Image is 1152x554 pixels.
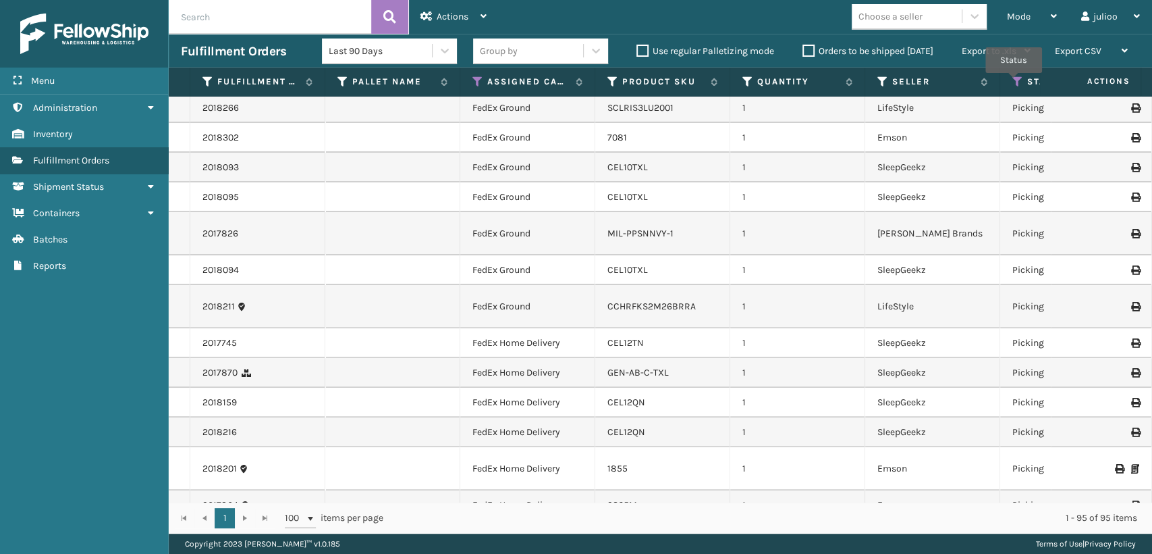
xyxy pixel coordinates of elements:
[865,447,1000,490] td: Emson
[1131,368,1139,378] i: Print Label
[460,447,595,490] td: FedEx Home Delivery
[757,76,839,88] label: Quantity
[607,499,637,511] a: 2365M
[460,285,595,328] td: FedEx Ground
[1055,45,1101,57] span: Export CSV
[865,358,1000,388] td: SleepGeekz
[730,93,865,123] td: 1
[730,418,865,447] td: 1
[202,101,239,115] a: 2018266
[31,75,55,86] span: Menu
[1131,398,1139,407] i: Print Label
[402,511,1137,525] div: 1 - 95 of 95 items
[865,388,1000,418] td: SleepGeekz
[1000,93,1135,123] td: Picking
[437,11,468,22] span: Actions
[865,328,1000,358] td: SleepGeekz
[460,358,595,388] td: FedEx Home Delivery
[202,499,238,512] a: 2017804
[865,182,1000,212] td: SleepGeekz
[33,260,66,272] span: Reports
[217,76,299,88] label: Fulfillment Order Id
[33,128,73,140] span: Inventory
[636,45,774,57] label: Use regular Palletizing mode
[622,76,704,88] label: Product SKU
[730,447,865,490] td: 1
[607,426,645,438] a: CEL12QN
[1131,229,1139,238] i: Print Label
[607,301,696,312] a: CCHRFKS2M26BRRA
[33,207,80,219] span: Containers
[1000,285,1135,328] td: Picking
[202,300,235,313] a: 2018211
[730,182,865,212] td: 1
[460,418,595,447] td: FedEx Home Delivery
[202,227,238,241] a: 2017826
[460,328,595,358] td: FedEx Home Delivery
[607,264,648,276] a: CEL10TXL
[1131,464,1139,474] i: Print Packing Slip
[460,93,595,123] td: FedEx Ground
[607,463,628,474] a: 1855
[460,123,595,153] td: FedEx Ground
[202,263,239,277] a: 2018094
[730,123,865,153] td: 1
[480,44,518,58] div: Group by
[1131,302,1139,311] i: Print Label
[607,191,648,203] a: CEL10TXL
[202,366,238,380] a: 2017870
[202,462,237,476] a: 2018201
[487,76,569,88] label: Assigned Carrier Service
[730,153,865,182] td: 1
[1044,70,1138,93] span: Actions
[730,285,865,328] td: 1
[202,336,237,350] a: 2017745
[1007,11,1031,22] span: Mode
[865,490,1000,520] td: Emson
[1000,255,1135,285] td: Picking
[607,397,645,408] a: CEL12QN
[1000,328,1135,358] td: Picking
[865,93,1000,123] td: LifeStyle
[460,212,595,255] td: FedEx Ground
[1000,153,1135,182] td: Picking
[1027,76,1109,88] label: Status
[1000,123,1135,153] td: Picking
[730,490,865,520] td: 1
[1000,447,1135,490] td: Picking
[352,76,434,88] label: Pallet Name
[460,153,595,182] td: FedEx Ground
[1131,133,1139,143] i: Print Label
[202,396,237,409] a: 2018159
[329,44,433,58] div: Last 90 Days
[460,490,595,520] td: FedEx Home Delivery
[285,511,305,525] span: 100
[607,102,674,114] a: SCLRIS3LU2001
[1131,266,1139,275] i: Print Label
[33,155,109,166] span: Fulfillment Orders
[865,212,1000,255] td: [PERSON_NAME] Brands
[460,182,595,212] td: FedEx Ground
[460,255,595,285] td: FedEx Ground
[1000,358,1135,388] td: Picking
[858,9,923,24] div: Choose a seller
[730,255,865,285] td: 1
[1000,490,1135,520] td: Picking
[20,14,148,54] img: logo
[1036,539,1082,549] a: Terms of Use
[1000,212,1135,255] td: Picking
[730,328,865,358] td: 1
[607,337,644,349] a: CEL12TN
[865,418,1000,447] td: SleepGeekz
[865,255,1000,285] td: SleepGeekz
[181,43,286,59] h3: Fulfillment Orders
[1131,103,1139,113] i: Print Label
[962,45,1016,57] span: Export to .xls
[215,508,235,528] a: 1
[1000,418,1135,447] td: Picking
[1085,539,1136,549] a: Privacy Policy
[202,191,239,204] a: 2018095
[1131,163,1139,172] i: Print Label
[607,367,669,378] a: GEN-AB-C-TXL
[607,132,627,143] a: 7081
